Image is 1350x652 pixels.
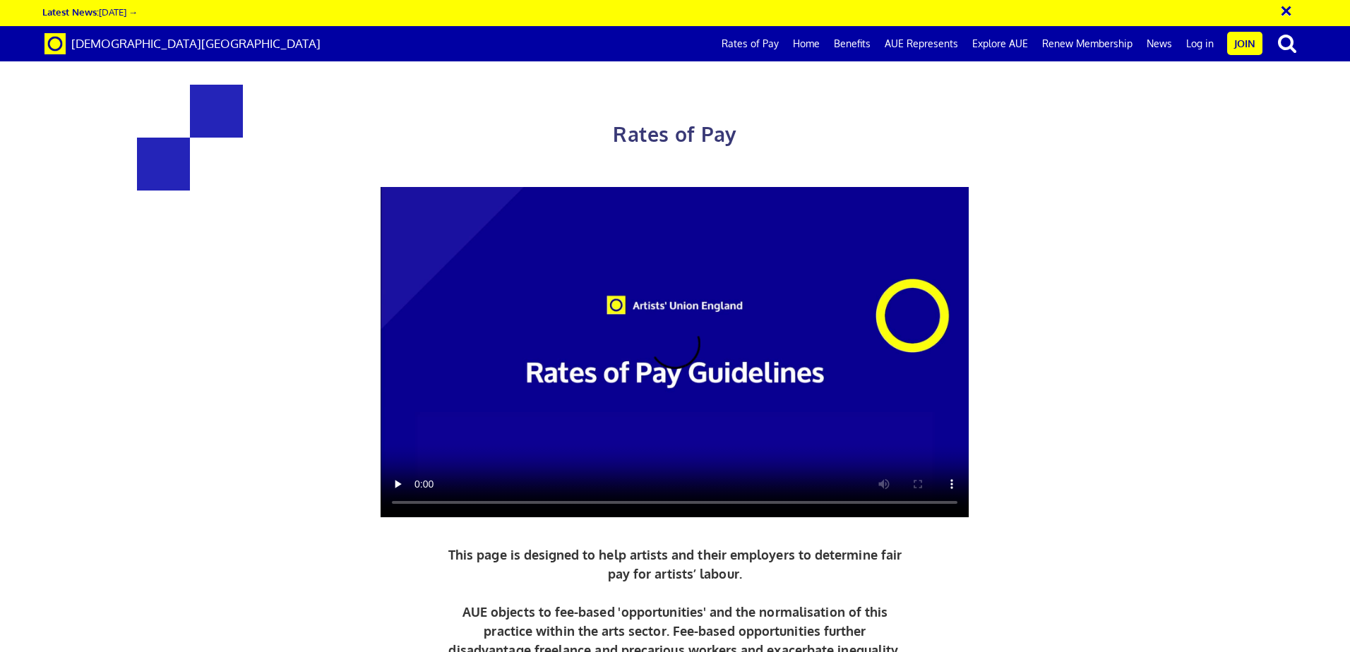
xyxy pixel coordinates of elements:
[1227,32,1262,55] a: Join
[827,26,878,61] a: Benefits
[1265,28,1309,58] button: search
[1035,26,1140,61] a: Renew Membership
[1140,26,1179,61] a: News
[42,6,138,18] a: Latest News:[DATE] →
[71,36,321,51] span: [DEMOGRAPHIC_DATA][GEOGRAPHIC_DATA]
[878,26,965,61] a: AUE Represents
[965,26,1035,61] a: Explore AUE
[786,26,827,61] a: Home
[34,26,331,61] a: Brand [DEMOGRAPHIC_DATA][GEOGRAPHIC_DATA]
[42,6,99,18] strong: Latest News:
[715,26,786,61] a: Rates of Pay
[613,121,736,147] span: Rates of Pay
[1179,26,1221,61] a: Log in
